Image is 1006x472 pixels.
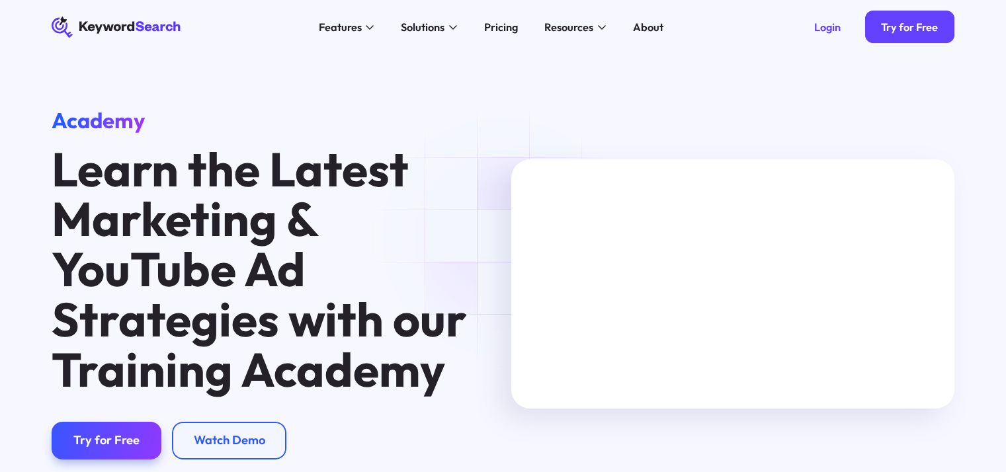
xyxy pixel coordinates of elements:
[52,422,161,459] a: Try for Free
[476,17,526,38] a: Pricing
[865,11,954,43] a: Try for Free
[484,19,518,36] div: Pricing
[544,19,593,36] div: Resources
[633,19,663,36] div: About
[319,19,362,36] div: Features
[814,20,841,34] div: Login
[52,145,484,395] h1: Learn the Latest Marketing & YouTube Ad Strategies with our Training Academy
[624,17,671,38] a: About
[73,433,140,448] div: Try for Free
[194,433,265,448] div: Watch Demo
[798,11,857,43] a: Login
[52,106,145,134] span: Academy
[401,19,444,36] div: Solutions
[511,159,954,409] iframe: MKTG_Keyword Search Academy Tutorial_040623
[881,20,938,34] div: Try for Free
